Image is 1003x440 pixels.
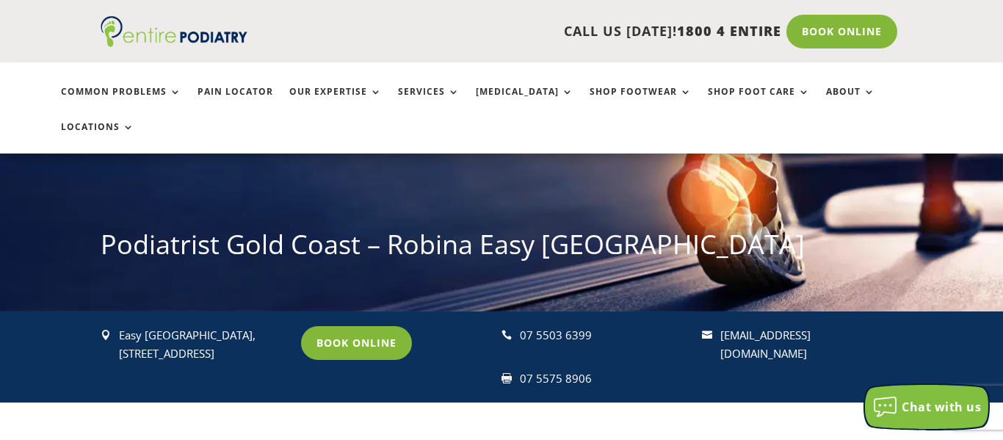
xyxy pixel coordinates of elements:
a: Book Online [786,15,897,48]
a: Pain Locator [198,87,273,118]
a: About [826,87,875,118]
a: Services [398,87,460,118]
p: CALL US [DATE]! [283,22,781,41]
a: Entire Podiatry [101,35,247,50]
a: [EMAIL_ADDRESS][DOMAIN_NAME] [720,328,811,361]
a: Shop Foot Care [708,87,810,118]
a: Our Expertise [289,87,382,118]
span:  [702,330,712,340]
span: Chat with us [902,399,981,415]
p: Easy [GEOGRAPHIC_DATA], [STREET_ADDRESS] [119,326,289,364]
a: Book Online [301,326,412,360]
div: 07 5575 8906 [520,369,690,389]
a: Common Problems [61,87,181,118]
a: Locations [61,122,134,154]
button: Chat with us [865,385,988,429]
h1: Podiatrist Gold Coast – Robina Easy [GEOGRAPHIC_DATA] [101,226,903,270]
div: 07 5503 6399 [520,326,690,345]
span:  [101,330,111,340]
a: [MEDICAL_DATA] [476,87,573,118]
span:  [501,373,512,383]
span:  [501,330,512,340]
span: 1800 4 ENTIRE [677,22,781,40]
img: logo (1) [101,16,247,47]
a: Shop Footwear [590,87,692,118]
